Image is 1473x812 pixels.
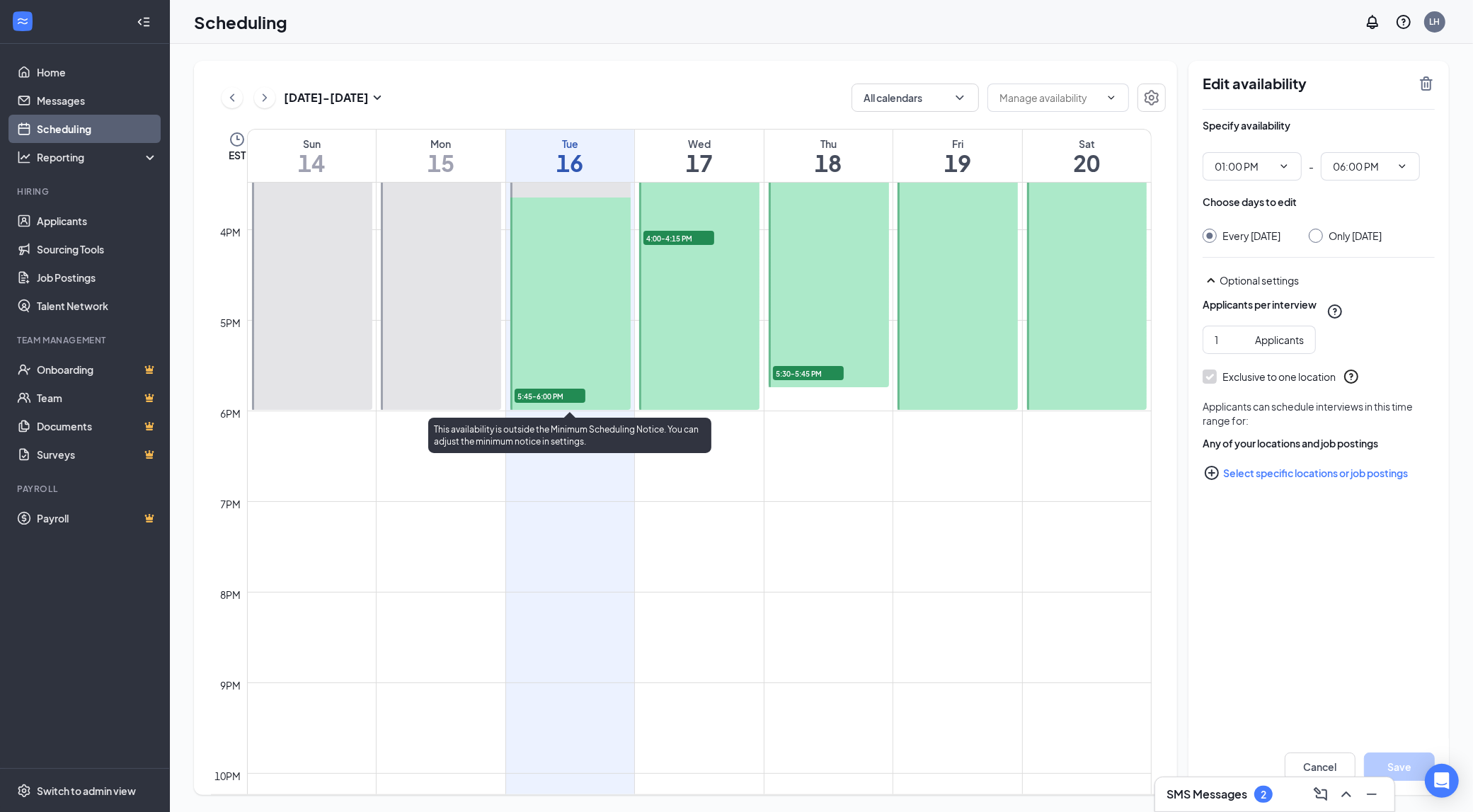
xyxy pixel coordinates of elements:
[953,91,967,105] svg: ChevronDown
[1285,753,1355,781] button: Cancel
[1222,370,1336,384] div: Exclusive to one location
[1203,436,1435,450] div: Any of your locations and job postings
[852,84,979,112] button: All calendarsChevronDown
[248,151,376,175] h1: 14
[218,587,244,602] div: 8pm
[37,384,158,412] a: TeamCrown
[764,137,893,151] div: Thu
[248,137,376,151] div: Sun
[893,130,1022,182] a: September 19, 2025
[218,224,244,240] div: 4pm
[1203,272,1220,289] svg: SmallChevronUp
[37,86,158,115] a: Messages
[369,89,386,106] svg: SmallChevronDown
[1418,75,1435,92] svg: TrashOutline
[635,151,764,175] h1: 17
[37,412,158,440] a: DocumentsCrown
[999,90,1100,105] input: Manage availability
[643,231,714,245] span: 4:00-4:15 PM
[254,87,275,108] button: ChevronRight
[635,137,764,151] div: Wed
[1023,137,1151,151] div: Sat
[1343,368,1360,385] svg: QuestionInfo
[1203,399,1435,428] div: Applicants can schedule interviews in this time range for:
[1106,92,1117,103] svg: ChevronDown
[222,87,243,108] button: ChevronLeft
[1364,13,1381,30] svg: Notifications
[893,151,1022,175] h1: 19
[218,677,244,693] div: 9pm
[1329,229,1382,243] div: Only [DATE]
[515,389,585,403] span: 5:45-6:00 PM
[17,150,31,164] svg: Analysis
[1203,459,1435,487] button: Select specific locations or job postingsPlusCircle
[17,185,155,198] div: Hiring
[284,90,369,105] h3: [DATE] - [DATE]
[194,10,287,34] h1: Scheduling
[37,263,158,292] a: Job Postings
[1309,783,1332,806] button: ComposeMessage
[1203,297,1317,311] div: Applicants per interview
[17,483,155,495] div: Payroll
[764,130,893,182] a: September 18, 2025
[229,148,246,162] span: EST
[37,440,158,469] a: SurveysCrown
[764,151,893,175] h1: 18
[1220,273,1435,287] div: Optional settings
[37,115,158,143] a: Scheduling
[37,504,158,532] a: PayrollCrown
[225,89,239,106] svg: ChevronLeft
[893,137,1022,151] div: Fri
[37,292,158,320] a: Talent Network
[1430,16,1440,28] div: LH
[1222,229,1280,243] div: Every [DATE]
[17,334,155,346] div: Team Management
[1360,783,1383,806] button: Minimize
[1326,303,1343,320] svg: QuestionInfo
[377,130,505,182] a: September 15, 2025
[229,131,246,148] svg: Clock
[248,130,376,182] a: September 14, 2025
[1395,13,1412,30] svg: QuestionInfo
[506,151,635,175] h1: 16
[16,14,30,28] svg: WorkstreamLogo
[1364,753,1435,781] button: Save
[137,15,151,29] svg: Collapse
[1203,75,1409,92] h2: Edit availability
[1363,786,1380,803] svg: Minimize
[1023,130,1151,182] a: September 20, 2025
[1203,118,1290,132] div: Specify availability
[1397,161,1408,172] svg: ChevronDown
[773,366,844,380] span: 5:30-5:45 PM
[506,137,635,151] div: Tue
[1203,464,1220,481] svg: PlusCircle
[37,58,158,86] a: Home
[1137,84,1166,112] button: Settings
[37,235,158,263] a: Sourcing Tools
[1335,783,1358,806] button: ChevronUp
[37,784,136,798] div: Switch to admin view
[37,150,159,164] div: Reporting
[1312,786,1329,803] svg: ComposeMessage
[1278,161,1290,172] svg: ChevronDown
[212,768,244,784] div: 10pm
[1167,787,1247,802] h3: SMS Messages
[1261,789,1266,801] div: 2
[218,496,244,512] div: 7pm
[428,418,711,453] div: This availability is outside the Minimum Scheduling Notice. You can adjust the minimum notice in ...
[258,89,272,106] svg: ChevronRight
[1338,786,1355,803] svg: ChevronUp
[218,406,244,421] div: 6pm
[1143,89,1160,106] svg: Settings
[1425,764,1459,798] div: Open Intercom Messenger
[17,784,31,798] svg: Settings
[1023,151,1151,175] h1: 20
[37,207,158,235] a: Applicants
[506,130,635,182] a: September 16, 2025
[1255,332,1304,348] div: Applicants
[1203,272,1435,289] div: Optional settings
[1203,195,1297,209] div: Choose days to edit
[635,130,764,182] a: September 17, 2025
[377,137,505,151] div: Mon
